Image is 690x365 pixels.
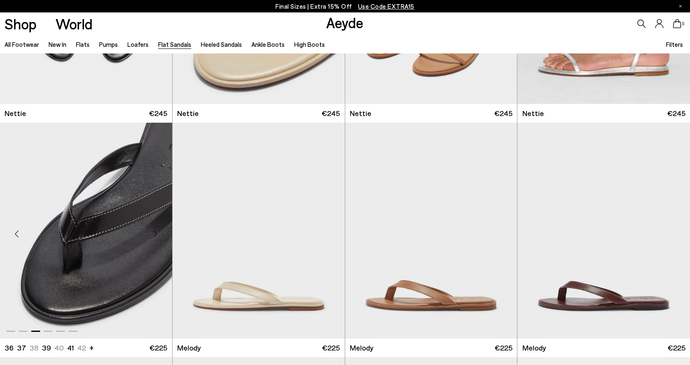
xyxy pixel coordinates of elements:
[42,343,51,353] li: 39
[56,17,93,31] a: World
[251,41,285,48] a: Ankle Boots
[358,2,414,10] span: Navigate to /collections/ss25-final-sizes
[326,14,363,31] a: Aeyde
[173,123,345,338] a: Next slide Previous slide
[350,343,373,353] span: Melody
[149,343,167,353] span: €225
[173,104,345,123] a: Nettie €245
[673,19,681,28] a: 0
[5,108,26,118] span: Nettie
[5,41,39,48] a: All Footwear
[5,343,83,353] ul: variant
[5,17,37,31] a: Shop
[173,123,345,338] div: 1 / 6
[201,41,242,48] a: Heeled Sandals
[89,342,94,353] li: +
[143,221,168,246] div: Next slide
[681,22,685,26] span: 0
[67,343,74,353] li: 41
[294,41,325,48] a: High Boots
[345,123,517,338] img: Melody Leather Thong Sandal
[5,343,14,353] li: 36
[345,104,517,123] a: Nettie €245
[276,1,414,12] p: Final Sizes | Extra 15% Off
[495,343,512,353] span: €225
[522,343,546,353] span: Melody
[350,108,371,118] span: Nettie
[517,338,690,357] a: Melody €225
[49,41,66,48] a: New In
[158,41,191,48] a: Flat Sandals
[127,41,149,48] a: Loafers
[99,41,118,48] a: Pumps
[173,338,345,357] a: Melody €225
[517,123,690,338] img: Melody Leather Thong Sandal
[322,343,340,353] span: €225
[76,41,90,48] a: Flats
[668,343,685,353] span: €225
[149,108,167,118] span: €245
[517,104,690,123] a: Nettie €245
[667,108,685,118] span: €245
[345,338,517,357] a: Melody €225
[666,41,683,48] span: Filters
[173,123,345,338] img: Melody Leather Thong Sandal
[4,221,29,246] div: Previous slide
[177,343,201,353] span: Melody
[17,343,26,353] li: 37
[522,108,544,118] span: Nettie
[177,108,199,118] span: Nettie
[494,108,512,118] span: €245
[322,108,340,118] span: €245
